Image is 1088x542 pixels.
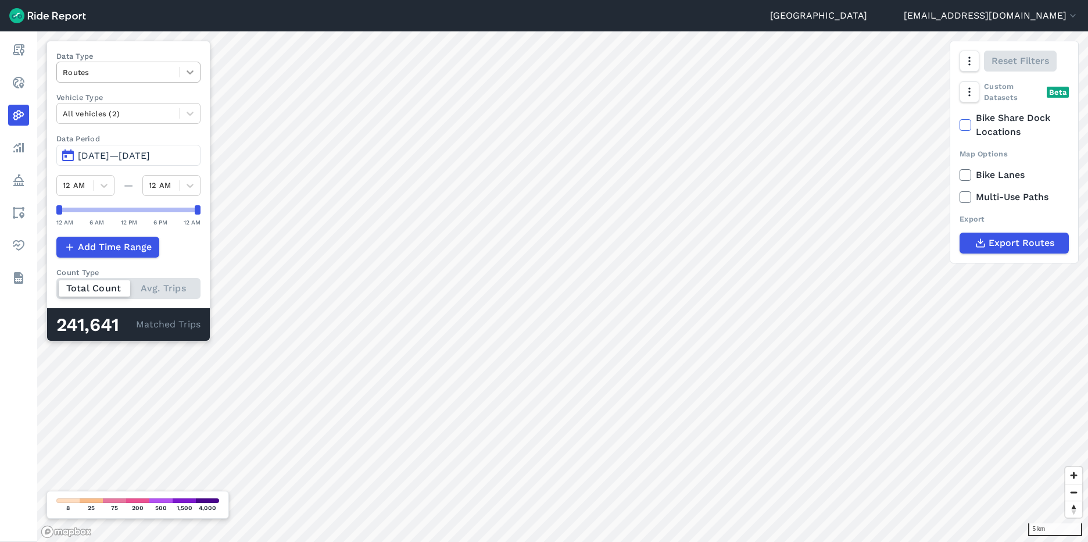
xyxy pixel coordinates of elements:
div: 5 km [1028,523,1082,536]
label: Multi-Use Paths [960,190,1069,204]
a: Policy [8,170,29,191]
label: Bike Share Dock Locations [960,111,1069,139]
canvas: Map [37,31,1088,542]
div: Map Options [960,148,1069,159]
img: Ride Report [9,8,86,23]
div: 6 PM [153,217,167,227]
div: Export [960,213,1069,224]
span: Export Routes [989,236,1054,250]
div: 12 AM [56,217,73,227]
a: [GEOGRAPHIC_DATA] [770,9,867,23]
button: Zoom in [1065,467,1082,484]
div: 12 PM [121,217,137,227]
a: Mapbox logo [41,525,92,539]
div: Beta [1047,87,1069,98]
a: Health [8,235,29,256]
a: Heatmaps [8,105,29,126]
label: Vehicle Type [56,92,201,103]
a: Realtime [8,72,29,93]
div: 6 AM [90,217,104,227]
span: [DATE]—[DATE] [78,150,150,161]
button: Reset bearing to north [1065,501,1082,518]
button: [DATE]—[DATE] [56,145,201,166]
div: Custom Datasets [960,81,1069,103]
div: 12 AM [184,217,201,227]
button: [EMAIL_ADDRESS][DOMAIN_NAME] [904,9,1079,23]
button: Zoom out [1065,484,1082,501]
label: Bike Lanes [960,168,1069,182]
a: Datasets [8,268,29,288]
div: Matched Trips [47,308,210,341]
div: Count Type [56,267,201,278]
a: Report [8,40,29,60]
a: Analyze [8,137,29,158]
label: Data Type [56,51,201,62]
span: Add Time Range [78,240,152,254]
div: — [114,179,142,192]
button: Reset Filters [984,51,1057,72]
label: Data Period [56,133,201,144]
a: Areas [8,202,29,223]
div: 241,641 [56,318,136,333]
span: Reset Filters [992,54,1049,68]
button: Export Routes [960,233,1069,254]
button: Add Time Range [56,237,159,258]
